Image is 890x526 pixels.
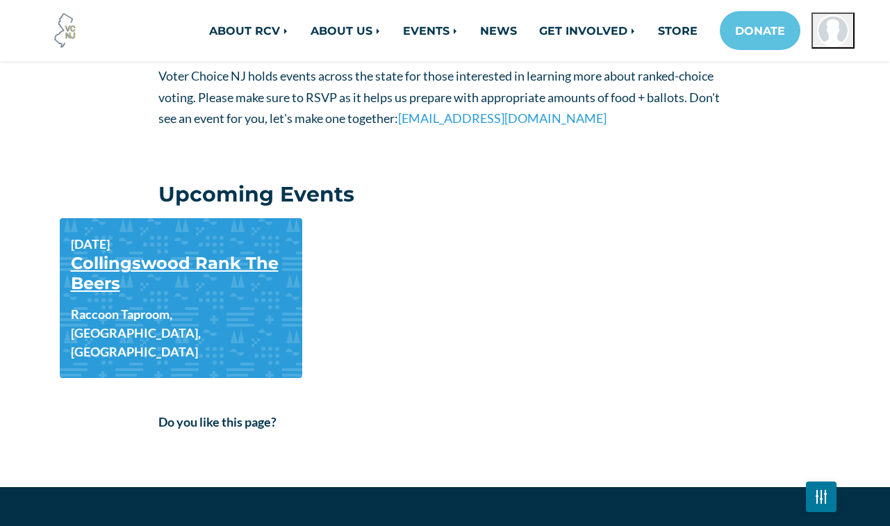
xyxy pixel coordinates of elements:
a: ABOUT RCV [198,17,299,44]
strong: Do you like this page? [158,414,277,429]
a: NEWS [469,17,528,44]
a: DONATE [720,11,800,50]
h3: Upcoming Events [158,182,354,207]
a: [EMAIL_ADDRESS][DOMAIN_NAME] [398,110,607,126]
iframe: fb:like Facebook Social Plugin [158,440,367,454]
img: Fader [816,493,827,500]
button: Open profile menu for Philip Welsh [811,13,855,49]
a: Collingswood Rank The Beers [71,253,279,293]
b: Raccoon Taproom, [GEOGRAPHIC_DATA], [GEOGRAPHIC_DATA] [71,305,292,361]
iframe: X Post Button [367,435,412,449]
img: Voter Choice NJ [47,12,84,49]
a: ABOUT US [299,17,392,44]
p: Voter Choice NJ holds events across the state for those interested in learning more about ranked-... [158,65,732,129]
a: STORE [647,17,709,44]
a: GET INVOLVED [528,17,647,44]
nav: Main navigation [159,11,855,50]
img: Philip Welsh [817,15,849,47]
a: EVENTS [392,17,469,44]
b: [DATE] [71,236,110,252]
